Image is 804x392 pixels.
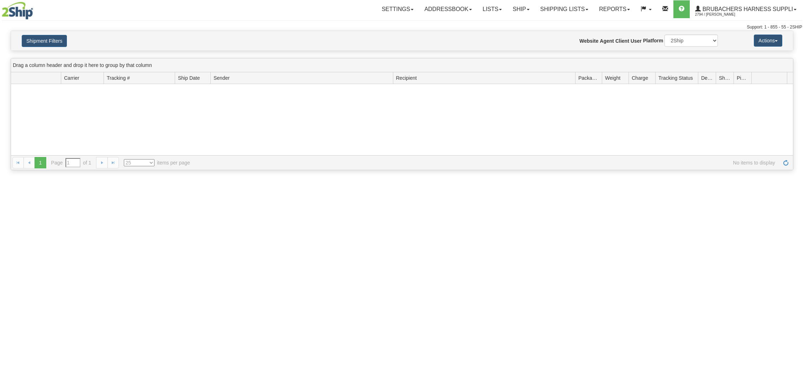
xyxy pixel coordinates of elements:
label: Agent [600,37,614,45]
span: Sender [214,74,230,82]
span: 2794 / [PERSON_NAME] [695,11,748,18]
span: Tracking Status [658,74,693,82]
a: Settings [376,0,419,18]
a: Ship [507,0,535,18]
button: Shipment Filters [22,35,67,47]
label: User [631,37,642,45]
button: Actions [754,35,782,47]
span: Ship Date [178,74,200,82]
span: Shipment Issues [719,74,731,82]
a: Lists [477,0,507,18]
span: items per page [124,159,190,166]
label: Platform [643,37,663,44]
span: 1 [35,157,46,168]
a: Refresh [780,157,792,168]
span: Packages [578,74,599,82]
div: Support: 1 - 855 - 55 - 2SHIP [2,24,802,30]
img: logo2794.jpg [2,2,33,20]
div: grid grouping header [11,58,793,72]
span: Weight [605,74,620,82]
span: Page of 1 [51,158,91,167]
span: No items to display [200,159,775,166]
span: Charge [632,74,648,82]
a: Shipping lists [535,0,594,18]
span: Pickup Status [737,74,748,82]
span: Brubachers Harness Suppli [701,6,793,12]
label: Client [615,37,629,45]
label: Website [579,37,598,45]
span: Recipient [396,74,417,82]
a: Addressbook [419,0,477,18]
a: Brubachers Harness Suppli 2794 / [PERSON_NAME] [690,0,802,18]
span: Delivery Status [701,74,713,82]
a: Reports [594,0,635,18]
span: Tracking # [107,74,130,82]
span: Carrier [64,74,79,82]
